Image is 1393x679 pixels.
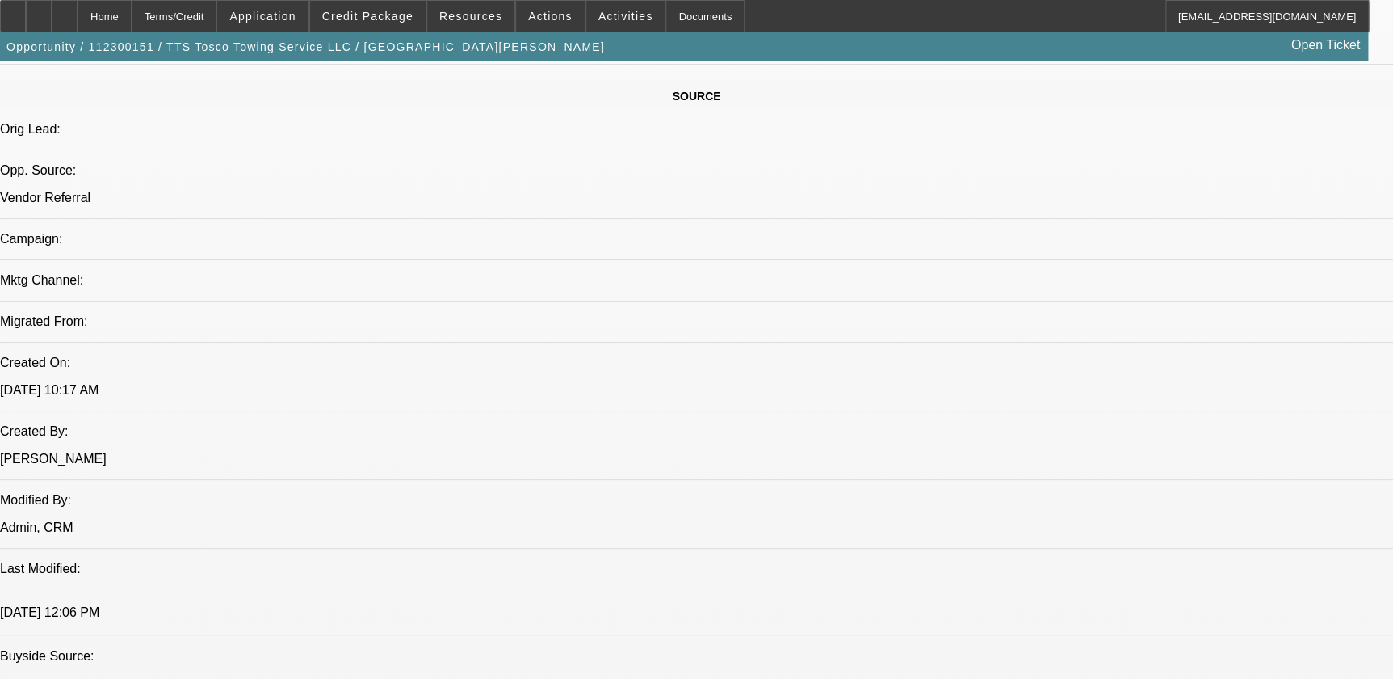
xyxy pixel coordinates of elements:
[516,1,585,32] button: Actions
[217,1,308,32] button: Application
[673,90,721,103] span: SOURCE
[322,10,413,23] span: Credit Package
[528,10,573,23] span: Actions
[427,1,514,32] button: Resources
[586,1,665,32] button: Activities
[439,10,502,23] span: Resources
[1285,32,1366,59] a: Open Ticket
[310,1,426,32] button: Credit Package
[598,10,653,23] span: Activities
[6,40,605,53] span: Opportunity / 112300151 / TTS Tosco Towing Service LLC / [GEOGRAPHIC_DATA][PERSON_NAME]
[229,10,296,23] span: Application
